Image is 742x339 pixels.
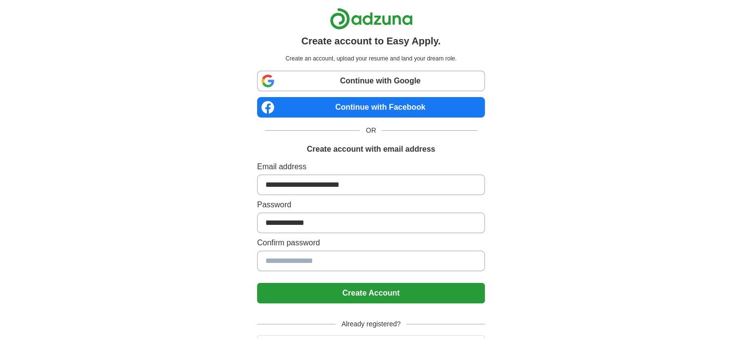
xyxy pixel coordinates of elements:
[307,143,435,155] h1: Create account with email address
[257,283,485,303] button: Create Account
[257,199,485,211] label: Password
[257,97,485,118] a: Continue with Facebook
[257,161,485,173] label: Email address
[257,237,485,249] label: Confirm password
[336,319,406,329] span: Already registered?
[257,71,485,91] a: Continue with Google
[301,34,441,48] h1: Create account to Easy Apply.
[330,8,413,30] img: Adzuna logo
[259,54,483,63] p: Create an account, upload your resume and land your dream role.
[360,125,382,136] span: OR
